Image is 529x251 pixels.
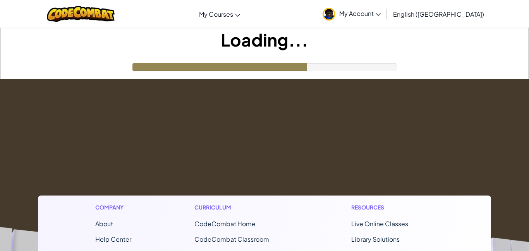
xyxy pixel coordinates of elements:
[194,235,269,243] a: CodeCombat Classroom
[194,220,256,228] span: CodeCombat Home
[0,28,529,52] h1: Loading...
[351,235,400,243] a: Library Solutions
[319,2,385,26] a: My Account
[339,9,381,17] span: My Account
[195,3,244,24] a: My Courses
[95,235,131,243] a: Help Center
[95,220,113,228] a: About
[393,10,484,18] span: English ([GEOGRAPHIC_DATA])
[47,6,115,22] img: CodeCombat logo
[351,220,408,228] a: Live Online Classes
[95,203,131,211] h1: Company
[194,203,288,211] h1: Curriculum
[389,3,488,24] a: English ([GEOGRAPHIC_DATA])
[351,203,434,211] h1: Resources
[199,10,233,18] span: My Courses
[323,8,335,21] img: avatar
